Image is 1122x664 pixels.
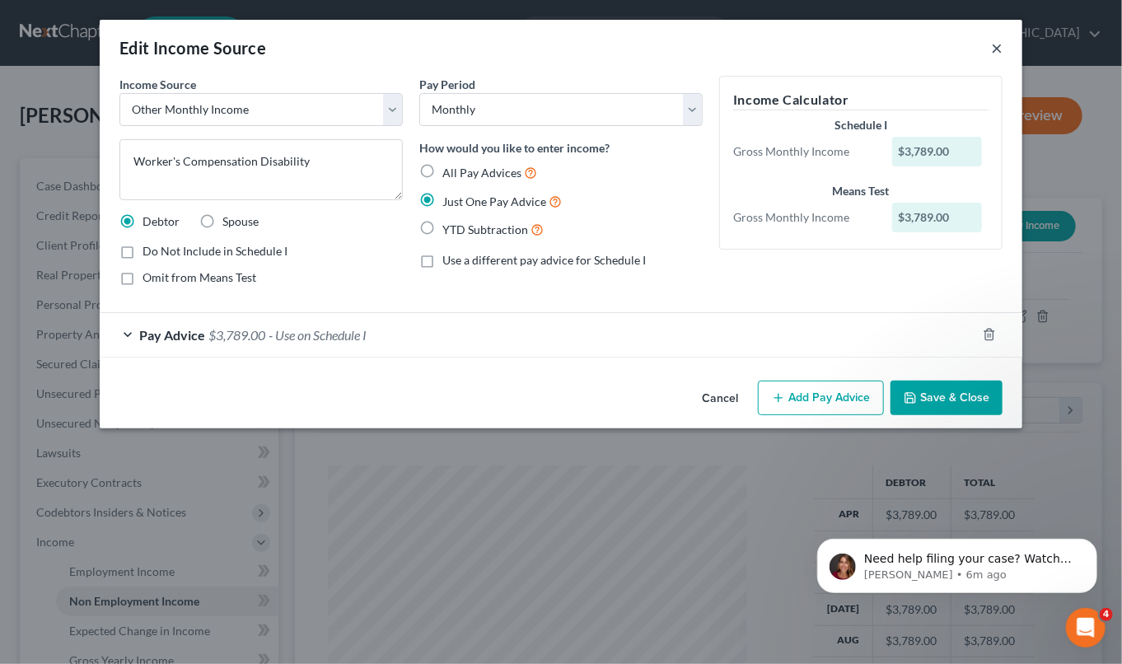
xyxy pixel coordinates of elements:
[208,327,265,343] span: $3,789.00
[1066,608,1106,648] iframe: Intercom live chat
[892,203,983,232] div: $3,789.00
[143,270,256,284] span: Omit from Means Test
[119,77,196,91] span: Income Source
[143,244,288,258] span: Do Not Include in Schedule I
[72,63,284,78] p: Message from Katie, sent 6m ago
[143,214,180,228] span: Debtor
[689,382,751,415] button: Cancel
[419,76,475,93] label: Pay Period
[222,214,259,228] span: Spouse
[119,36,266,59] div: Edit Income Source
[139,327,205,343] span: Pay Advice
[442,166,521,180] span: All Pay Advices
[891,381,1003,415] button: Save & Close
[733,117,989,133] div: Schedule I
[442,253,646,267] span: Use a different pay advice for Schedule I
[442,194,546,208] span: Just One Pay Advice
[733,90,989,110] h5: Income Calculator
[419,139,610,157] label: How would you like to enter income?
[892,137,983,166] div: $3,789.00
[1100,608,1113,621] span: 4
[733,183,989,199] div: Means Test
[758,381,884,415] button: Add Pay Advice
[725,209,884,226] div: Gross Monthly Income
[269,327,367,343] span: - Use on Schedule I
[792,504,1122,620] iframe: Intercom notifications message
[991,38,1003,58] button: ×
[725,143,884,160] div: Gross Monthly Income
[72,48,283,159] span: Need help filing your case? Watch this video! Still need help? Here are two articles with instruc...
[442,222,528,236] span: YTD Subtraction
